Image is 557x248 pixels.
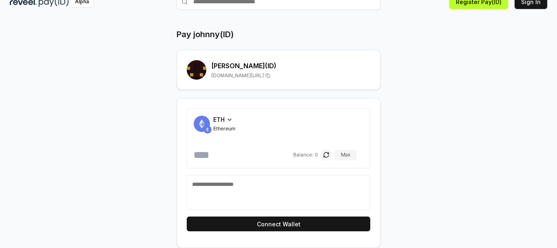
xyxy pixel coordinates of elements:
[315,152,318,158] span: 0
[177,29,234,40] h1: Pay johnny(ID)
[187,217,370,231] button: Connect Wallet
[211,61,370,71] h2: [PERSON_NAME] (ID)
[293,152,313,158] span: Balance:
[203,125,212,134] img: ETH.svg
[213,125,236,132] span: Ethereum
[211,72,264,79] span: [DOMAIN_NAME][URL]
[213,115,225,124] span: ETH
[334,150,357,160] button: Max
